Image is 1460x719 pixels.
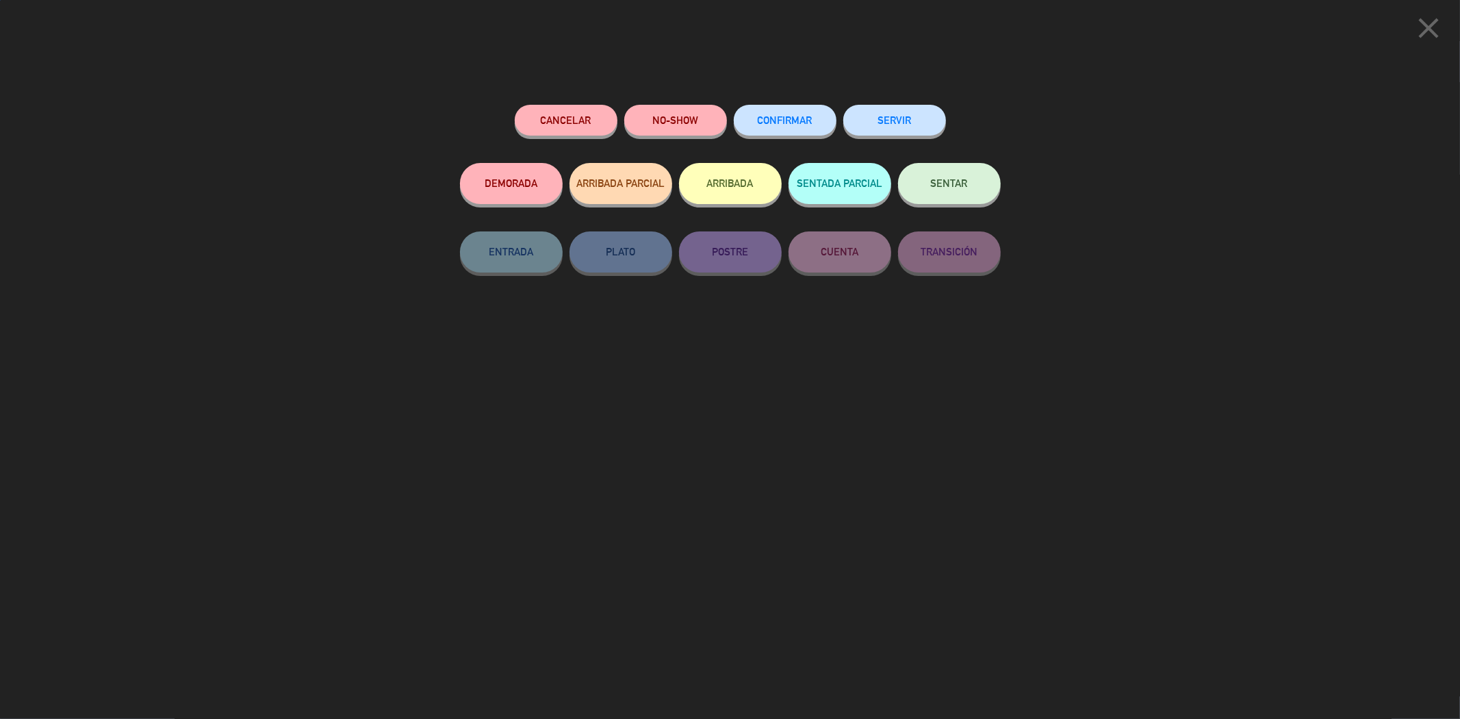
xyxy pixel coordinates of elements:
[789,163,891,204] button: SENTADA PARCIAL
[898,163,1001,204] button: SENTAR
[576,177,665,189] span: ARRIBADA PARCIAL
[843,105,946,136] button: SERVIR
[931,177,968,189] span: SENTAR
[460,163,563,204] button: DEMORADA
[460,231,563,273] button: ENTRADA
[758,114,812,126] span: CONFIRMAR
[1407,10,1450,51] button: close
[789,231,891,273] button: CUENTA
[734,105,836,136] button: CONFIRMAR
[898,231,1001,273] button: TRANSICIÓN
[679,231,782,273] button: POSTRE
[679,163,782,204] button: ARRIBADA
[515,105,617,136] button: Cancelar
[569,163,672,204] button: ARRIBADA PARCIAL
[624,105,727,136] button: NO-SHOW
[1411,11,1446,45] i: close
[569,231,672,273] button: PLATO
